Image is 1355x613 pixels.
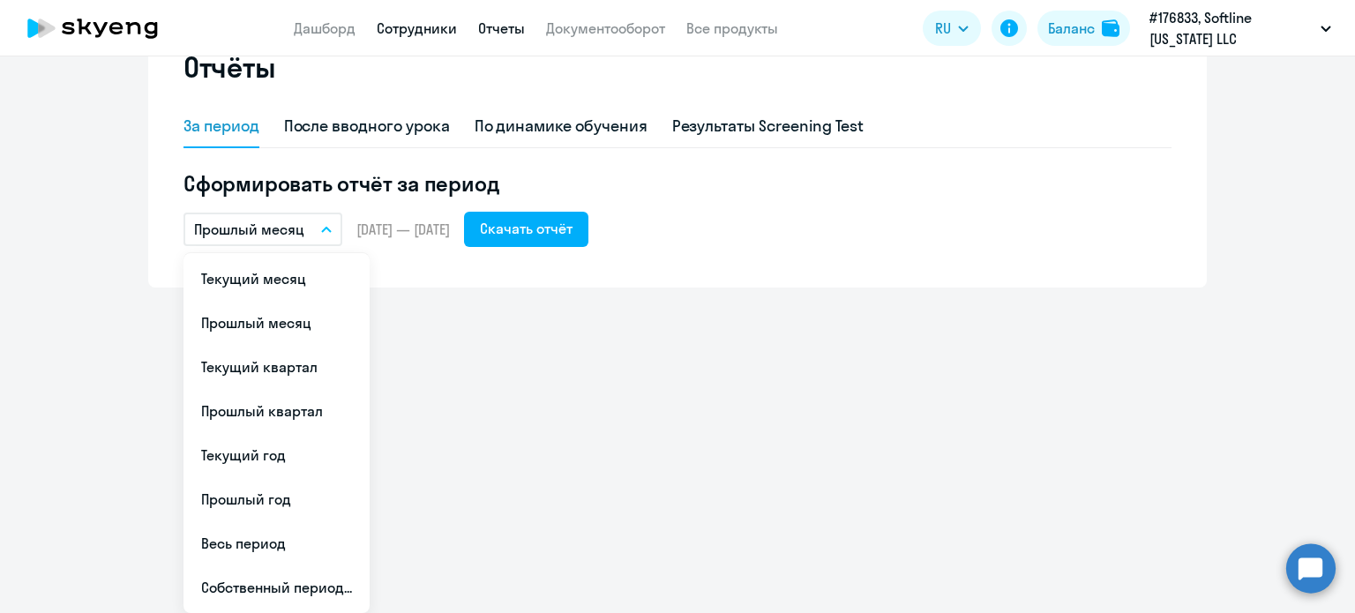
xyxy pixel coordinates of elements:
div: После вводного урока [284,115,450,138]
button: #176833, Softline [US_STATE] LLC [1141,7,1340,49]
p: Прошлый месяц [194,219,304,240]
a: Документооборот [546,19,665,37]
button: Прошлый месяц [183,213,342,246]
h5: Сформировать отчёт за период [183,169,1172,198]
div: Результаты Screening Test [672,115,865,138]
h2: Отчёты [183,49,275,85]
a: Все продукты [686,19,778,37]
button: Балансbalance [1037,11,1130,46]
ul: RU [183,253,370,613]
img: balance [1102,19,1119,37]
div: Скачать отчёт [480,218,573,239]
button: RU [923,11,981,46]
span: RU [935,18,951,39]
a: Отчеты [478,19,525,37]
button: Скачать отчёт [464,212,588,247]
a: Сотрудники [377,19,457,37]
p: #176833, Softline [US_STATE] LLC [1149,7,1314,49]
a: Дашборд [294,19,356,37]
div: По динамике обучения [475,115,648,138]
span: [DATE] — [DATE] [356,220,450,239]
div: Баланс [1048,18,1095,39]
div: За период [183,115,259,138]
